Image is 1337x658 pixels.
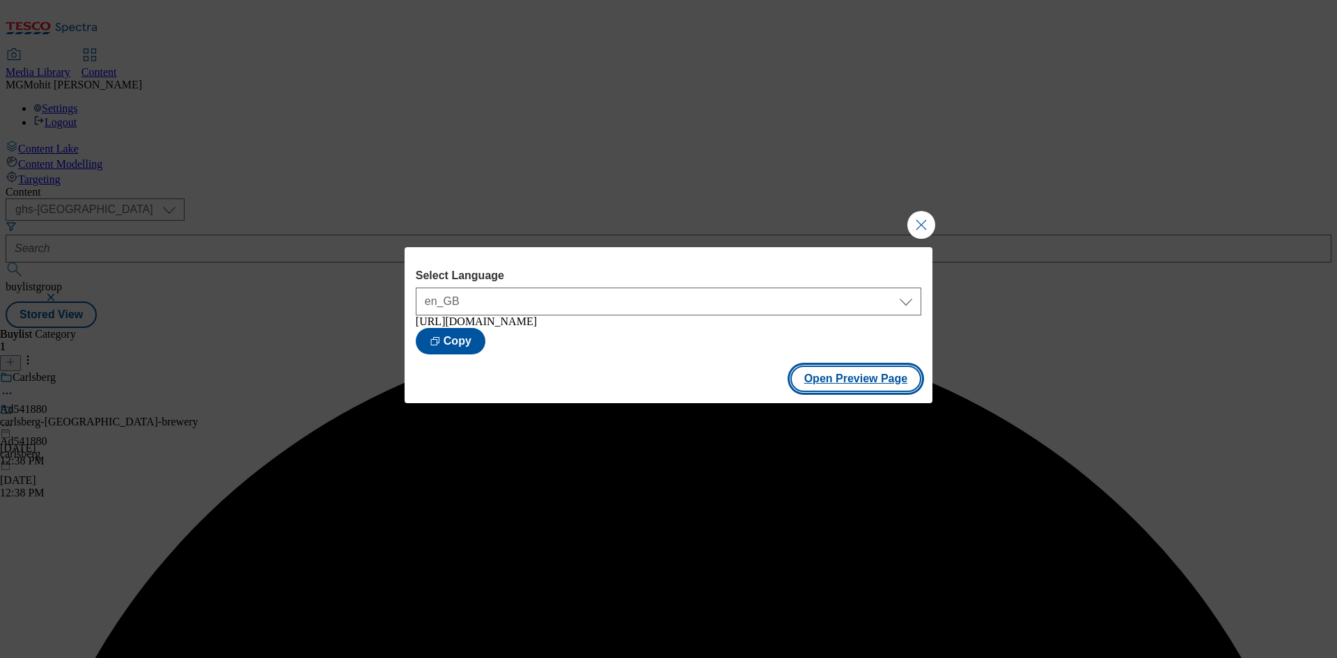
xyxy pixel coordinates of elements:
[405,247,932,403] div: Modal
[416,328,485,354] button: Copy
[416,315,921,328] div: [URL][DOMAIN_NAME]
[907,211,935,239] button: Close Modal
[416,269,921,282] label: Select Language
[790,366,922,392] button: Open Preview Page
